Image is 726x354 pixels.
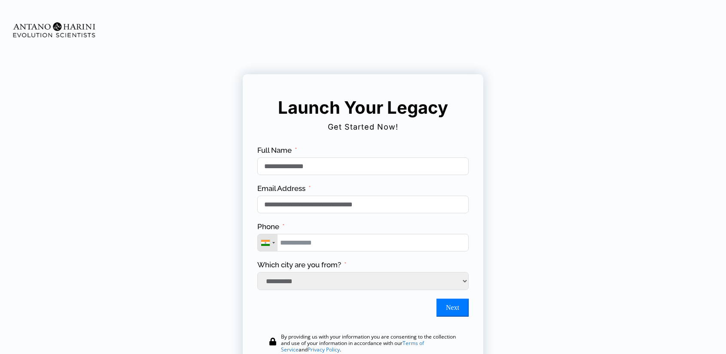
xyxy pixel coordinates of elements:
label: Email Address [257,184,311,194]
div: By providing us with your information you are consenting to the collection and use of your inform... [281,333,461,353]
a: Terms of Service [281,339,424,353]
a: Privacy Policy [308,346,340,353]
input: Phone [257,234,469,251]
div: Telephone country code [258,234,278,251]
label: Which city are you from? [257,260,347,270]
label: Full Name [257,145,297,155]
h2: Get Started Now! [256,119,470,135]
button: Next [436,299,469,317]
input: Email Address [257,196,469,213]
select: Which city are you from? [257,272,469,290]
h5: Launch Your Legacy [273,97,453,118]
label: Phone [257,222,285,232]
img: Evolution-Scientist (2) [9,18,99,42]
